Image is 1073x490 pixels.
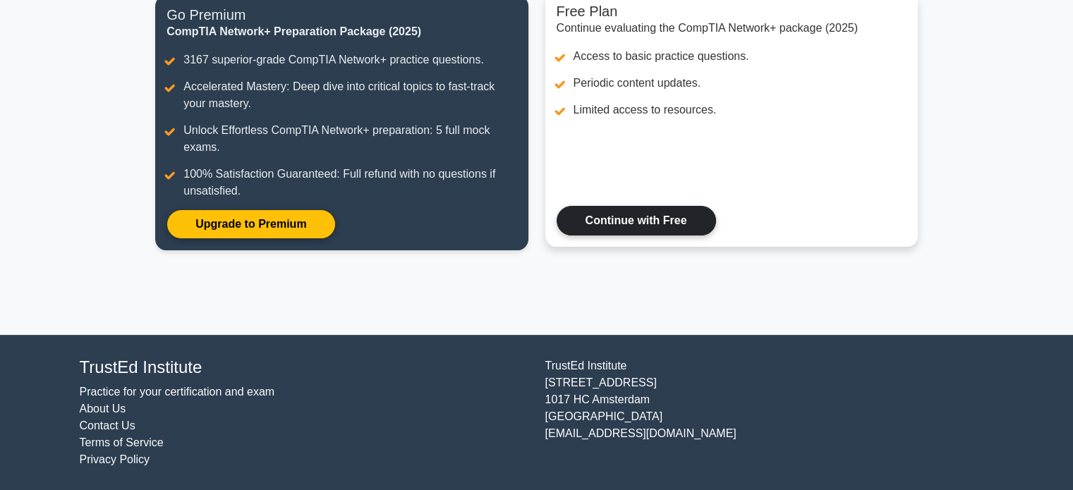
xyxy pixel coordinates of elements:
[80,453,150,465] a: Privacy Policy
[80,436,164,448] a: Terms of Service
[537,357,1002,468] div: TrustEd Institute [STREET_ADDRESS] 1017 HC Amsterdam [GEOGRAPHIC_DATA] [EMAIL_ADDRESS][DOMAIN_NAME]
[80,403,126,415] a: About Us
[80,386,275,398] a: Practice for your certification and exam
[557,206,716,235] a: Continue with Free
[80,357,528,378] h4: TrustEd Institute
[166,209,335,239] a: Upgrade to Premium
[80,419,135,431] a: Contact Us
